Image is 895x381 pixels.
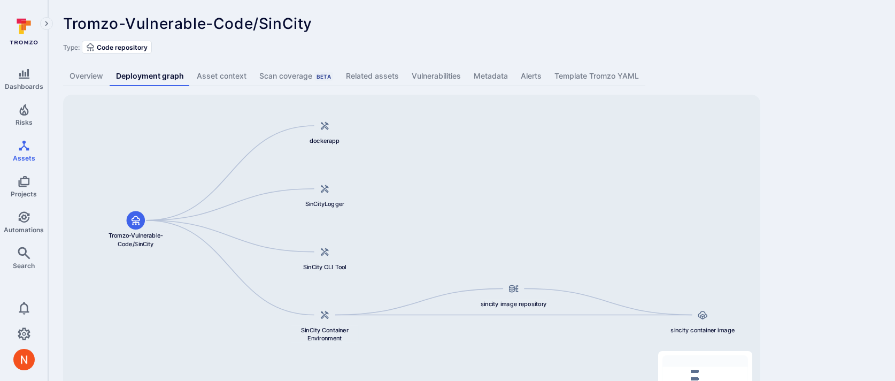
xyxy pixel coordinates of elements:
button: Expand navigation menu [40,17,53,30]
a: Asset context [190,66,253,86]
span: SinCity CLI Tool [303,263,346,271]
div: Beta [314,72,333,81]
img: ACg8ocIprwjrgDQnDsNSk9Ghn5p5-B8DpAKWoJ5Gi9syOE4K59tr4Q=s96-c [13,349,35,370]
a: Metadata [467,66,514,86]
span: dockerapp [310,136,340,145]
a: Deployment graph [110,66,190,86]
a: Vulnerabilities [405,66,467,86]
span: SinCityLogger [305,200,344,208]
span: Type: [63,43,80,51]
span: sincity container image [670,326,734,334]
div: Neeren Patki [13,349,35,370]
div: Asset tabs [63,66,880,86]
span: Projects [11,190,37,198]
a: Template Tromzo YAML [548,66,645,86]
span: Automations [4,226,44,234]
div: Scan coverage [259,71,333,81]
span: Tromzo-Vulnerable-Code/SinCity [102,231,169,248]
a: Related assets [340,66,405,86]
span: SinCity Container Environment [291,326,358,342]
span: Assets [13,154,35,162]
span: sincity image repository [481,300,547,308]
a: Overview [63,66,110,86]
i: Expand navigation menu [43,19,50,28]
span: Risks [16,118,33,126]
span: Dashboards [5,82,43,90]
span: Code repository [97,43,148,51]
a: Alerts [514,66,548,86]
span: Search [13,262,35,270]
span: Tromzo-Vulnerable-Code/SinCity [63,14,312,33]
